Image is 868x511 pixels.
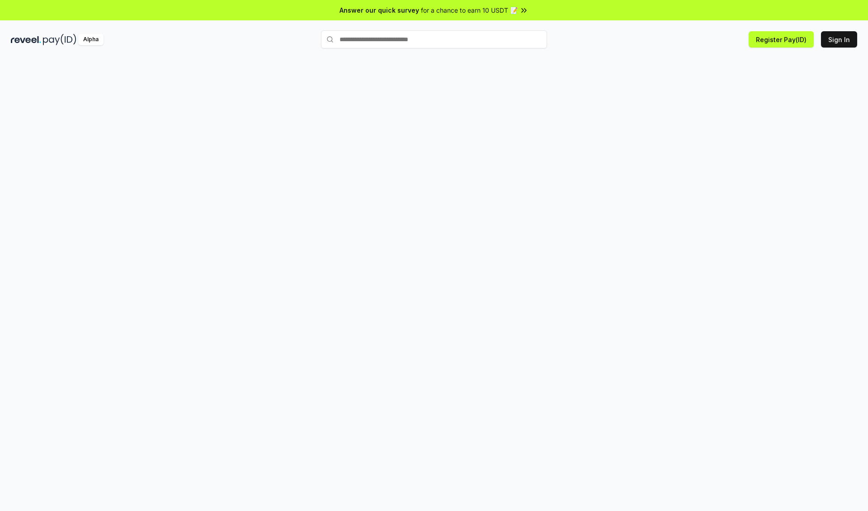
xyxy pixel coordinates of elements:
span: for a chance to earn 10 USDT 📝 [421,5,518,15]
button: Sign In [821,31,857,48]
img: pay_id [43,34,76,45]
img: reveel_dark [11,34,41,45]
span: Answer our quick survey [340,5,419,15]
button: Register Pay(ID) [749,31,814,48]
div: Alpha [78,34,104,45]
